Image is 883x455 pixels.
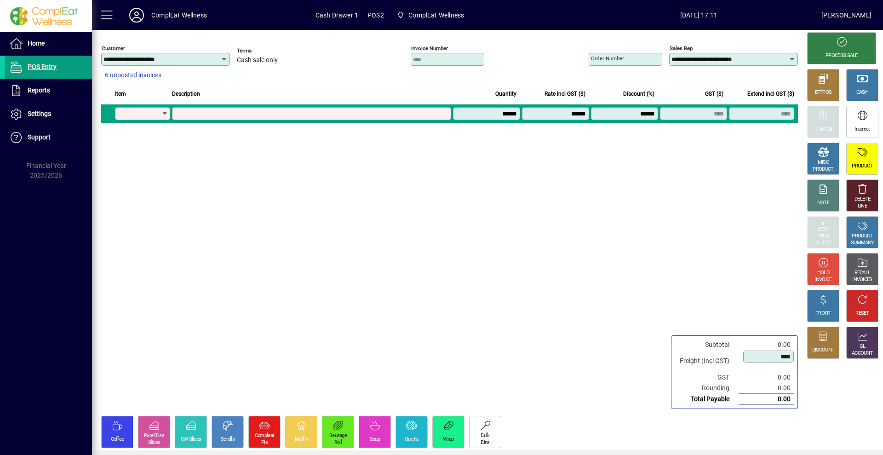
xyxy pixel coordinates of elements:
div: PROFIT [815,310,831,317]
div: PRODUCT [813,166,833,173]
div: MISC [818,159,829,166]
span: ComplEat Wellness [393,7,468,23]
div: EFTPOS [815,89,832,96]
span: Cash sale only [237,57,278,64]
div: CW Slices [181,436,201,443]
div: INVOICE [814,276,831,283]
div: PRODUCT [852,233,872,240]
mat-label: Customer [102,45,125,52]
td: Total Payable [675,394,739,405]
span: POS Entry [28,63,57,70]
div: DISCOUNT [812,347,834,354]
td: GST [675,372,739,383]
button: Profile [122,7,151,23]
div: Compleat [255,432,274,439]
span: Extend incl GST ($) [747,89,794,99]
div: Wrap [443,436,453,443]
div: Internet [854,126,870,133]
div: LINE [858,203,867,210]
span: GST ($) [705,89,723,99]
div: RECALL [854,270,871,276]
div: PROCESS SALE [826,52,858,59]
div: Slices [148,439,161,446]
div: DELETE [854,196,870,203]
td: Freight (Incl GST) [675,350,739,372]
div: Pie [261,439,268,446]
div: Roll [334,439,342,446]
div: Soup [370,436,380,443]
div: SELECT [815,240,831,247]
td: 0.00 [739,340,794,350]
div: Bulk [481,432,489,439]
div: PRICE [817,233,830,240]
td: 0.00 [739,372,794,383]
div: Pure Bliss [144,432,164,439]
button: 6 unposted invoices [101,67,165,84]
span: Quantity [495,89,516,99]
span: Settings [28,110,51,117]
mat-label: Order number [591,55,624,62]
mat-label: Sales rep [670,45,693,52]
mat-label: Invoice number [411,45,448,52]
div: CHARGE [814,126,832,133]
div: Coffee [111,436,124,443]
div: Muffin [295,436,308,443]
div: Quiche [405,436,419,443]
div: PRODUCT [852,163,872,170]
span: Cash Drawer 1 [315,8,358,23]
td: Rounding [675,383,739,394]
div: NOTE [817,200,829,207]
span: Reports [28,86,50,94]
span: Home [28,40,45,47]
span: Rate incl GST ($) [545,89,585,99]
td: 0.00 [739,394,794,405]
a: Support [5,126,92,149]
a: Reports [5,79,92,102]
div: Sausage [329,432,347,439]
div: CASH [856,89,868,96]
div: ACCOUNT [852,350,873,357]
span: Description [172,89,200,99]
div: HOLD [817,270,829,276]
div: INVOICES [852,276,872,283]
a: Settings [5,103,92,126]
span: POS2 [367,8,384,23]
td: 0.00 [739,383,794,394]
td: Subtotal [675,340,739,350]
div: ComplEat Wellness [151,8,207,23]
span: [DATE] 17:11 [576,8,821,23]
div: RESET [855,310,869,317]
span: ComplEat Wellness [408,8,464,23]
div: Bins [481,439,489,446]
span: Discount (%) [623,89,654,99]
span: Support [28,133,51,141]
div: [PERSON_NAME] [821,8,872,23]
span: Item [115,89,126,99]
span: Terms [237,48,292,54]
div: SUMMARY [851,240,874,247]
div: Scrolls [221,436,235,443]
div: GL [860,343,866,350]
a: Home [5,32,92,55]
span: 6 unposted invoices [105,70,161,80]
